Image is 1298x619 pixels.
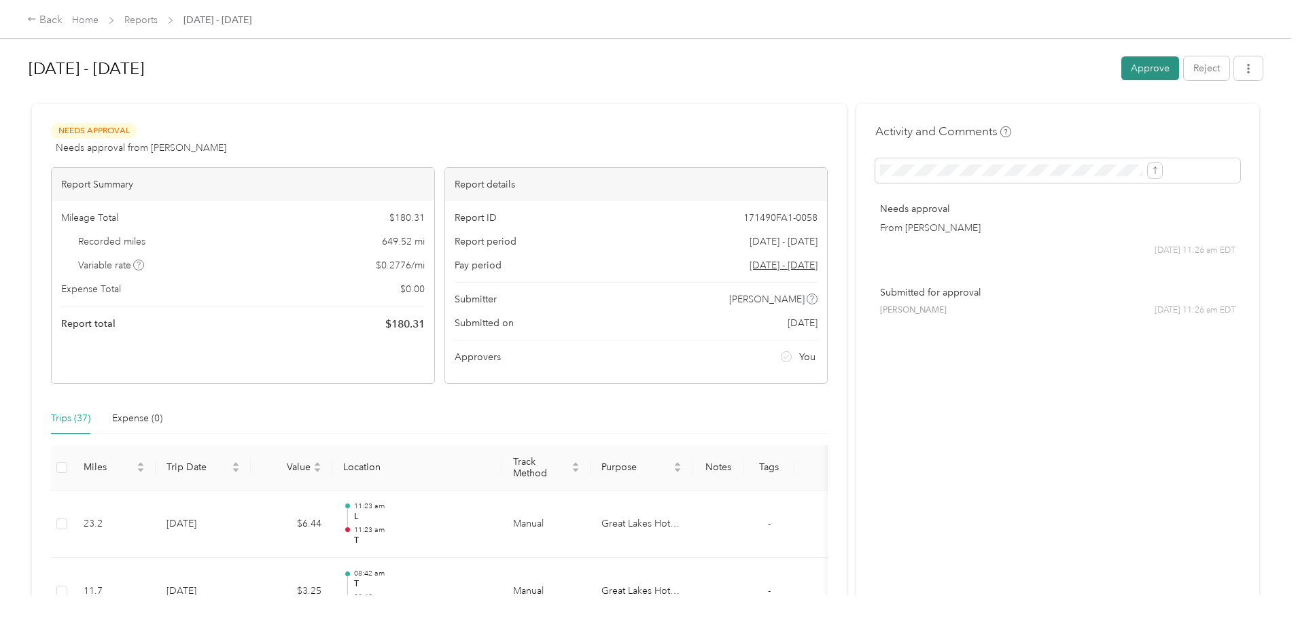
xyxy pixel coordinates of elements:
[750,234,818,249] span: [DATE] - [DATE]
[61,282,121,296] span: Expense Total
[1155,245,1235,257] span: [DATE] 11:26 am EDT
[455,234,516,249] span: Report period
[156,491,251,559] td: [DATE]
[673,460,682,468] span: caret-up
[112,411,162,426] div: Expense (0)
[389,211,425,225] span: $ 180.31
[788,316,818,330] span: [DATE]
[382,234,425,249] span: 649.52 mi
[376,258,425,272] span: $ 0.2776 / mi
[354,569,491,578] p: 08:42 am
[768,585,771,597] span: -
[591,491,692,559] td: Great Lakes Hotel Supply Co.
[400,282,425,296] span: $ 0.00
[455,211,497,225] span: Report ID
[29,52,1112,85] h1: Aug 1 - 31, 2025
[251,491,332,559] td: $6.44
[78,258,145,272] span: Variable rate
[673,466,682,474] span: caret-down
[880,304,947,317] span: [PERSON_NAME]
[591,445,692,491] th: Purpose
[56,141,226,155] span: Needs approval from [PERSON_NAME]
[251,445,332,491] th: Value
[455,350,501,364] span: Approvers
[601,461,671,473] span: Purpose
[73,445,156,491] th: Miles
[880,285,1235,300] p: Submitted for approval
[313,460,321,468] span: caret-up
[729,292,805,306] span: [PERSON_NAME]
[692,445,743,491] th: Notes
[313,466,321,474] span: caret-down
[262,461,311,473] span: Value
[51,411,90,426] div: Trips (37)
[354,501,491,511] p: 11:23 am
[750,258,818,272] span: Go to pay period
[354,525,491,535] p: 11:23 am
[61,211,118,225] span: Mileage Total
[455,316,514,330] span: Submitted on
[52,168,434,201] div: Report Summary
[166,461,229,473] span: Trip Date
[183,13,251,27] span: [DATE] - [DATE]
[137,460,145,468] span: caret-up
[799,350,815,364] span: You
[502,491,591,559] td: Manual
[513,456,569,479] span: Track Method
[743,211,818,225] span: 171490FA1-0058
[84,461,134,473] span: Miles
[455,292,497,306] span: Submitter
[572,460,580,468] span: caret-up
[124,14,158,26] a: Reports
[1121,56,1179,80] button: Approve
[354,511,491,523] p: L
[156,445,251,491] th: Trip Date
[445,168,828,201] div: Report details
[1155,304,1235,317] span: [DATE] 11:26 am EDT
[354,535,491,547] p: T
[502,445,591,491] th: Track Method
[73,491,156,559] td: 23.2
[880,202,1235,216] p: Needs approval
[385,316,425,332] span: $ 180.31
[455,258,502,272] span: Pay period
[572,466,580,474] span: caret-down
[768,518,771,529] span: -
[232,460,240,468] span: caret-up
[137,466,145,474] span: caret-down
[51,123,137,139] span: Needs Approval
[875,123,1011,140] h4: Activity and Comments
[354,578,491,590] p: T
[78,234,145,249] span: Recorded miles
[354,593,491,602] p: 08:42 am
[332,445,502,491] th: Location
[72,14,99,26] a: Home
[27,12,63,29] div: Back
[880,221,1235,235] p: From [PERSON_NAME]
[232,466,240,474] span: caret-down
[61,317,116,331] span: Report total
[743,445,794,491] th: Tags
[1222,543,1298,619] iframe: Everlance-gr Chat Button Frame
[1184,56,1229,80] button: Reject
